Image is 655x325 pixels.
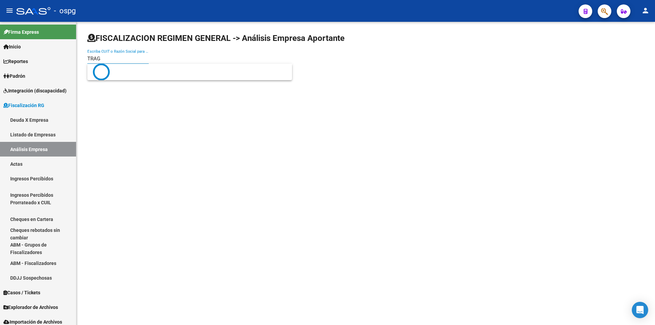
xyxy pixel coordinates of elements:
[632,302,648,318] div: Open Intercom Messenger
[3,58,28,65] span: Reportes
[3,87,67,94] span: Integración (discapacidad)
[3,72,25,80] span: Padrón
[3,102,44,109] span: Fiscalización RG
[3,43,21,50] span: Inicio
[641,6,650,15] mat-icon: person
[5,6,14,15] mat-icon: menu
[3,28,39,36] span: Firma Express
[3,289,40,296] span: Casos / Tickets
[54,3,76,18] span: - ospg
[87,33,345,44] h1: FISCALIZACION REGIMEN GENERAL -> Análisis Empresa Aportante
[3,304,58,311] span: Explorador de Archivos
